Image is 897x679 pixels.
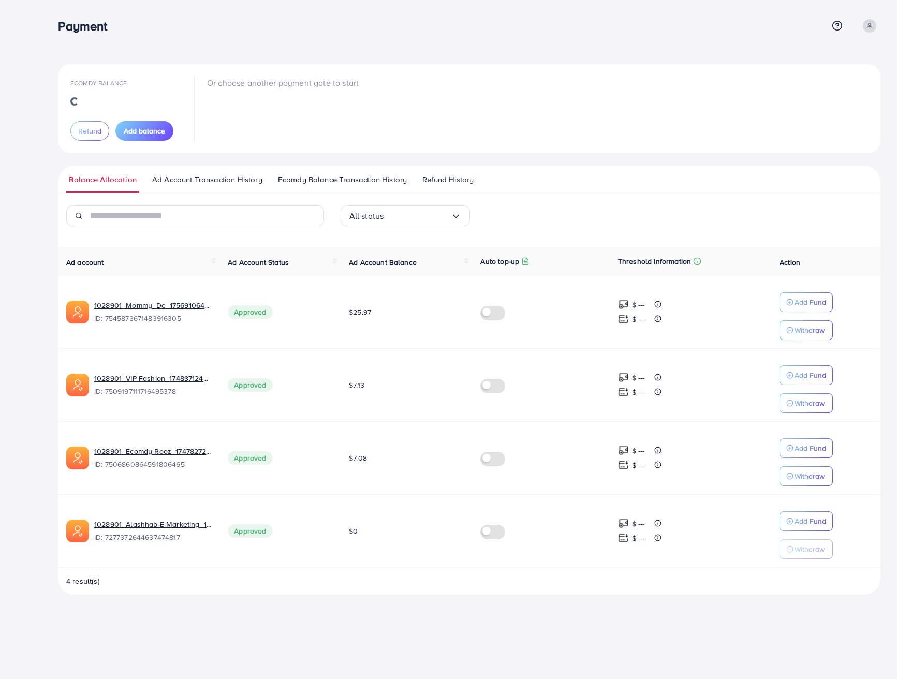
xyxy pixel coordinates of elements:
button: Add Fund [780,365,833,385]
p: Or choose another payment gate to start [207,77,359,89]
span: Ecomdy Balance Transaction History [278,174,407,185]
p: Auto top-up [480,255,519,268]
img: top-up amount [618,299,629,310]
p: $ --- [632,372,645,384]
p: Withdraw [795,543,825,555]
span: Action [780,257,800,268]
img: ic-ads-acc.e4c84228.svg [66,374,89,396]
h3: Payment [58,19,115,34]
p: Withdraw [795,324,825,336]
span: Approved [228,378,272,392]
img: ic-ads-acc.e4c84228.svg [66,447,89,469]
img: top-up amount [618,372,629,383]
span: Approved [228,305,272,319]
p: $ --- [632,459,645,471]
div: <span class='underline'>1028901_VIP Fashion_1748371246553</span></br>7509197111716495378 [94,373,211,397]
p: Add Fund [795,442,826,454]
span: $7.08 [349,453,367,463]
p: Withdraw [795,397,825,409]
a: 1028901_Ecomdy Rooz_1747827253895 [94,446,211,456]
a: 1028901_Alashhab-E-Marketing_1694395386739 [94,519,211,529]
p: $ --- [632,532,645,544]
span: $0 [349,526,358,536]
img: ic-ads-acc.e4c84228.svg [66,301,89,323]
img: top-up amount [618,314,629,324]
span: Ecomdy Balance [70,79,127,87]
button: Add Fund [780,511,833,531]
span: Ad account [66,257,104,268]
img: top-up amount [618,460,629,470]
span: All status [349,208,384,224]
button: Withdraw [780,539,833,559]
div: Search for option [341,205,470,226]
p: Add Fund [795,296,826,308]
button: Add balance [115,121,173,141]
div: <span class='underline'>1028901_Ecomdy Rooz_1747827253895</span></br>7506860864591806465 [94,446,211,470]
p: $ --- [632,299,645,311]
span: ID: 7506860864591806465 [94,459,211,469]
button: Withdraw [780,320,833,340]
span: ID: 7509197111716495378 [94,386,211,396]
span: $25.97 [349,307,371,317]
span: Ad Account Balance [349,257,417,268]
img: top-up amount [618,533,629,543]
button: Withdraw [780,466,833,486]
button: Add Fund [780,438,833,458]
p: Add Fund [795,515,826,527]
span: $7.13 [349,380,364,390]
p: $ --- [632,445,645,457]
div: <span class='underline'>1028901_Alashhab-E-Marketing_1694395386739</span></br>7277372644637474817 [94,519,211,543]
p: Withdraw [795,470,825,482]
div: <span class='underline'>1028901_Mommy_Dc_1756910643411</span></br>7545873671483916305 [94,300,211,324]
span: ID: 7545873671483916305 [94,313,211,323]
p: $ --- [632,313,645,326]
span: Approved [228,451,272,465]
input: Search for option [384,208,450,224]
p: $ --- [632,386,645,398]
span: Refund [78,126,101,136]
img: ic-ads-acc.e4c84228.svg [66,520,89,542]
p: Threshold information [618,255,691,268]
img: top-up amount [618,445,629,456]
span: Ad Account Status [228,257,289,268]
button: Add Fund [780,292,833,312]
p: Add Fund [795,369,826,381]
span: Balance Allocation [69,174,137,185]
a: 1028901_Mommy_Dc_1756910643411 [94,300,211,311]
img: top-up amount [618,387,629,397]
span: 4 result(s) [66,576,100,586]
span: Add balance [124,126,165,136]
span: Approved [228,524,272,538]
button: Refund [70,121,109,141]
button: Withdraw [780,393,833,413]
img: top-up amount [618,518,629,529]
p: $ --- [632,518,645,530]
span: ID: 7277372644637474817 [94,532,211,542]
a: 1028901_VIP Fashion_1748371246553 [94,373,211,383]
span: Refund History [422,174,474,185]
span: Ad Account Transaction History [152,174,262,185]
